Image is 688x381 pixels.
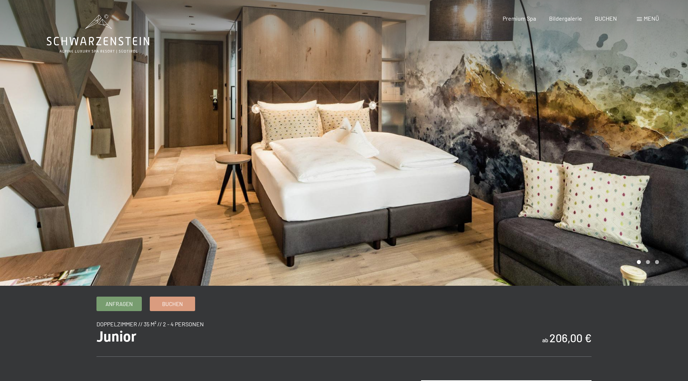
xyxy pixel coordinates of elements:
[96,321,204,327] span: Doppelzimmer // 35 m² // 2 - 4 Personen
[106,300,133,308] span: Anfragen
[644,15,659,22] span: Menü
[595,15,617,22] a: BUCHEN
[162,300,183,308] span: Buchen
[96,328,136,345] span: Junior
[150,297,195,311] a: Buchen
[97,297,141,311] a: Anfragen
[503,15,536,22] a: Premium Spa
[549,15,582,22] a: Bildergalerie
[549,331,592,344] b: 206,00 €
[542,336,548,343] span: ab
